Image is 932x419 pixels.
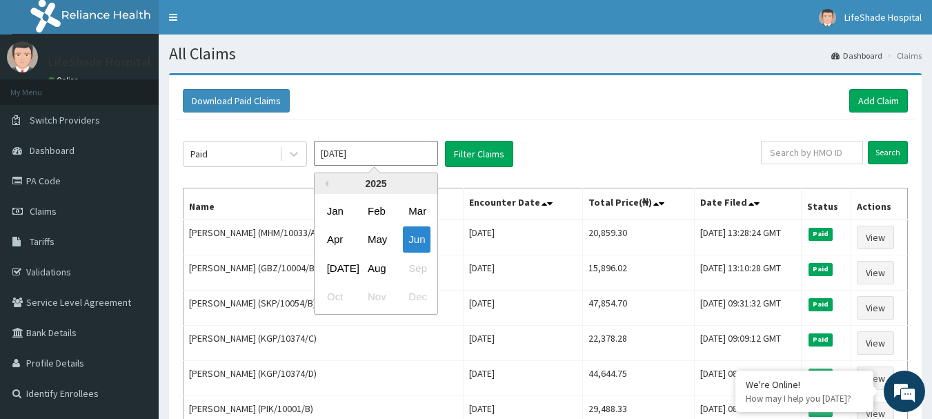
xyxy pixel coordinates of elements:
[315,197,437,311] div: month 2025-06
[694,326,801,361] td: [DATE] 09:09:12 GMT
[809,369,833,381] span: Paid
[857,226,894,249] a: View
[184,326,464,361] td: [PERSON_NAME] (KGP/10374/C)
[184,255,464,291] td: [PERSON_NAME] (GBZ/10004/B)
[184,291,464,326] td: [PERSON_NAME] (SKP/10054/B)
[819,9,836,26] img: User Image
[801,188,851,220] th: Status
[226,7,259,40] div: Minimize live chat window
[694,220,801,255] td: [DATE] 13:28:24 GMT
[321,227,349,253] div: Choose April 2025
[746,393,863,405] p: How may I help you today?
[30,205,57,217] span: Claims
[583,220,694,255] td: 20,859.30
[844,11,922,23] span: LifeShade Hospital
[884,50,922,61] li: Claims
[30,114,100,126] span: Switch Providers
[583,255,694,291] td: 15,896.02
[809,263,833,275] span: Paid
[583,188,694,220] th: Total Price(₦)
[463,255,583,291] td: [DATE]
[321,180,328,187] button: Previous Year
[184,220,464,255] td: [PERSON_NAME] (MHM/10033/A)
[809,228,833,240] span: Paid
[851,188,907,220] th: Actions
[403,227,430,253] div: Choose June 2025
[831,50,882,61] a: Dashboard
[321,198,349,224] div: Choose January 2025
[321,255,349,281] div: Choose July 2025
[809,333,833,346] span: Paid
[849,89,908,113] a: Add Claim
[184,361,464,396] td: [PERSON_NAME] (KGP/10374/D)
[857,331,894,355] a: View
[463,326,583,361] td: [DATE]
[463,188,583,220] th: Encounter Date
[809,298,833,311] span: Paid
[30,144,75,157] span: Dashboard
[746,378,863,391] div: We're Online!
[445,141,513,167] button: Filter Claims
[190,147,208,161] div: Paid
[48,56,151,68] p: LifeShade Hospital
[30,235,54,248] span: Tariffs
[694,291,801,326] td: [DATE] 09:31:32 GMT
[80,123,190,262] span: We're online!
[169,45,922,63] h1: All Claims
[7,41,38,72] img: User Image
[868,141,908,164] input: Search
[362,198,390,224] div: Choose February 2025
[583,326,694,361] td: 22,378.28
[362,255,390,281] div: Choose August 2025
[463,291,583,326] td: [DATE]
[183,89,290,113] button: Download Paid Claims
[694,255,801,291] td: [DATE] 13:10:28 GMT
[48,75,81,85] a: Online
[857,296,894,320] a: View
[463,220,583,255] td: [DATE]
[7,275,263,324] textarea: Type your message and hit 'Enter'
[583,361,694,396] td: 44,644.75
[315,173,437,194] div: 2025
[72,77,232,95] div: Chat with us now
[857,261,894,284] a: View
[463,361,583,396] td: [DATE]
[694,361,801,396] td: [DATE] 08:49:17 GMT
[403,198,430,224] div: Choose March 2025
[314,141,438,166] input: Select Month and Year
[694,188,801,220] th: Date Filed
[184,188,464,220] th: Name
[761,141,863,164] input: Search by HMO ID
[362,227,390,253] div: Choose May 2025
[583,291,694,326] td: 47,854.70
[26,69,56,104] img: d_794563401_company_1708531726252_794563401
[857,367,894,390] a: View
